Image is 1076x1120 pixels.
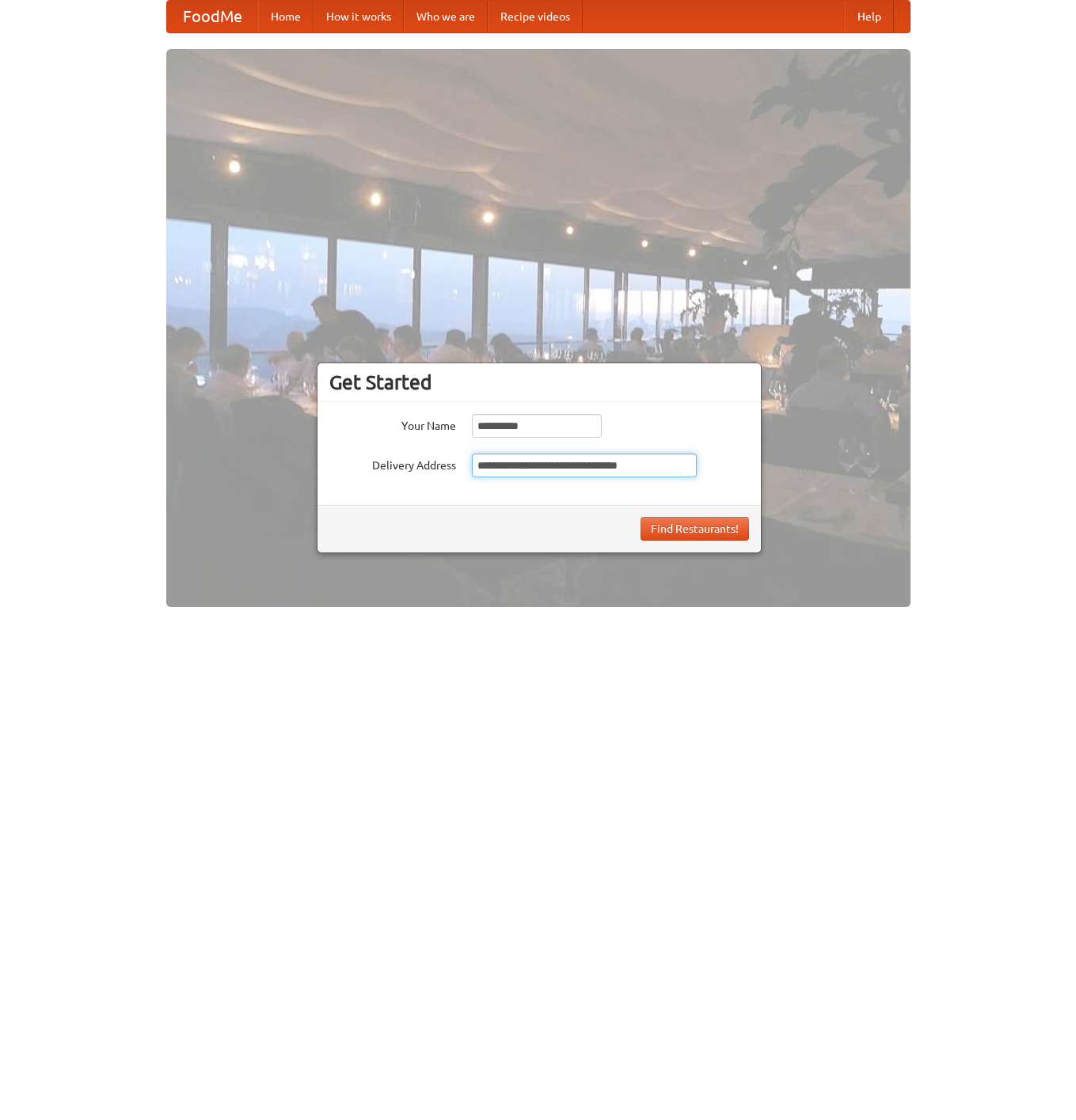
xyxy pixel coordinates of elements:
a: Help [845,1,894,32]
a: Who we are [404,1,488,32]
a: Recipe videos [488,1,583,32]
a: Home [258,1,314,32]
a: How it works [314,1,404,32]
a: FoodMe [167,1,258,32]
button: Find Restaurants! [641,517,749,541]
label: Your Name [329,414,456,434]
label: Delivery Address [329,454,456,473]
h3: Get Started [329,370,749,394]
